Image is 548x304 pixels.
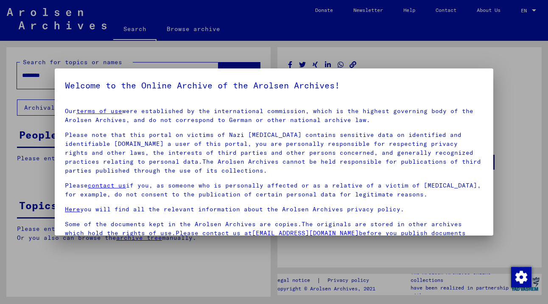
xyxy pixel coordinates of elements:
a: contact us [88,182,126,189]
a: Here [65,205,80,213]
p: you will find all the relevant information about the Arolsen Archives privacy policy. [65,205,483,214]
p: Our were established by the international commission, which is the highest governing body of the ... [65,107,483,125]
a: terms of use [76,107,122,115]
a: [EMAIL_ADDRESS][DOMAIN_NAME] [252,229,359,237]
p: Please if you, as someone who is personally affected or as a relative of a victim of [MEDICAL_DAT... [65,181,483,199]
img: Change consent [511,267,531,287]
p: Some of the documents kept in the Arolsen Archives are copies.The originals are stored in other a... [65,220,483,247]
h5: Welcome to the Online Archive of the Arolsen Archives! [65,79,483,92]
div: Change consent [511,267,531,287]
p: Please note that this portal on victims of Nazi [MEDICAL_DATA] contains sensitive data on identif... [65,131,483,175]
